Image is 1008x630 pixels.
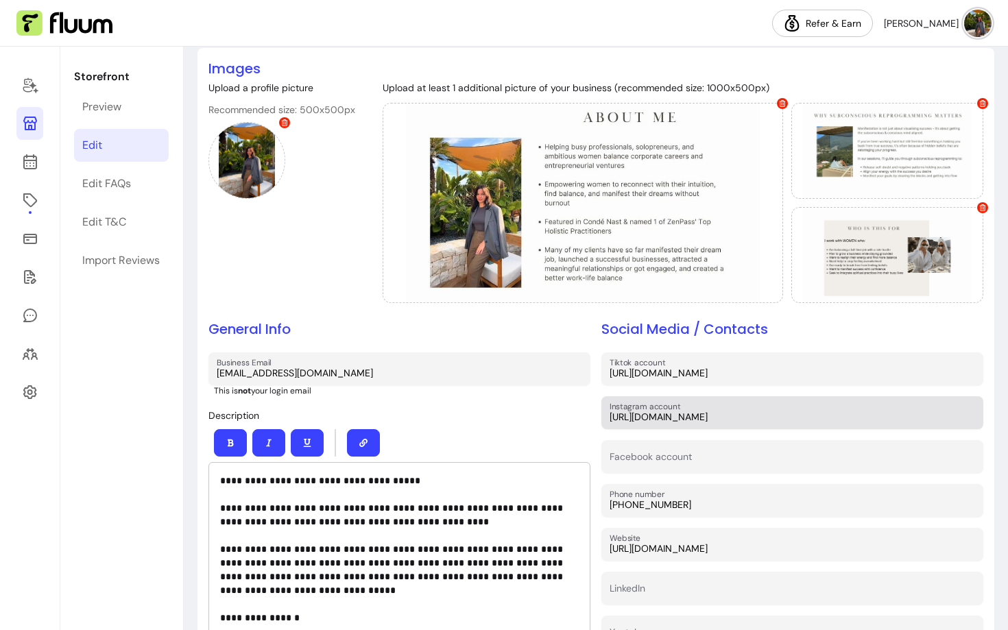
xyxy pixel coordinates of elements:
[217,366,582,380] input: Business Email
[792,104,983,198] img: https://d22cr2pskkweo8.cloudfront.net/5b3c9d4b-3a5d-4b1b-8fde-32c60c1b7c4b
[383,81,983,95] p: Upload at least 1 additional picture of your business (recommended size: 1000x500px)
[82,175,131,192] div: Edit FAQs
[74,69,169,85] p: Storefront
[884,10,992,37] button: avatar[PERSON_NAME]
[82,214,126,230] div: Edit T&C
[610,542,975,555] input: Website
[82,99,121,115] div: Preview
[610,532,645,544] label: Website
[601,319,983,339] h2: Social Media / Contacts
[208,409,259,422] span: Description
[208,103,355,117] p: Recommended size: 500x500px
[610,454,975,468] input: Facebook account
[964,10,992,37] img: avatar
[610,488,669,500] label: Phone number
[610,366,975,380] input: Tiktok account
[74,206,169,239] a: Edit T&C
[208,59,983,78] h2: Images
[217,356,276,368] label: Business Email
[16,69,43,101] a: Home
[16,10,112,36] img: Fluum Logo
[884,16,959,30] span: [PERSON_NAME]
[16,299,43,332] a: My Messages
[208,81,355,95] p: Upload a profile picture
[791,207,983,303] div: Provider image 3
[16,145,43,178] a: Calendar
[214,385,590,396] p: This is your login email
[74,129,169,162] a: Edit
[82,252,160,269] div: Import Reviews
[74,90,169,123] a: Preview
[610,585,975,599] input: LinkedIn
[16,337,43,370] a: Clients
[791,103,983,199] div: Provider image 2
[16,107,43,140] a: Storefront
[383,104,782,302] img: https://d22cr2pskkweo8.cloudfront.net/b9e7dd2c-9eb7-4f44-8e86-7f563d32ddcd
[610,400,685,412] label: Instagram account
[208,319,590,339] h2: General Info
[610,410,975,424] input: Instagram account
[209,123,285,198] img: https://d22cr2pskkweo8.cloudfront.net/ca6bcc80-d33b-47c9-8687-cc60f0cb71bb
[610,356,670,368] label: Tiktok account
[16,376,43,409] a: Settings
[792,208,983,302] img: https://d22cr2pskkweo8.cloudfront.net/66e13e44-6572-496c-8ebd-61d1b207e014
[208,122,285,199] div: Profile picture
[383,103,783,303] div: Provider image 1
[238,385,251,396] b: not
[16,222,43,255] a: Sales
[16,184,43,217] a: Offerings
[82,137,102,154] div: Edit
[772,10,873,37] a: Refer & Earn
[74,167,169,200] a: Edit FAQs
[74,244,169,277] a: Import Reviews
[16,261,43,293] a: Forms
[610,498,975,511] input: Phone number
